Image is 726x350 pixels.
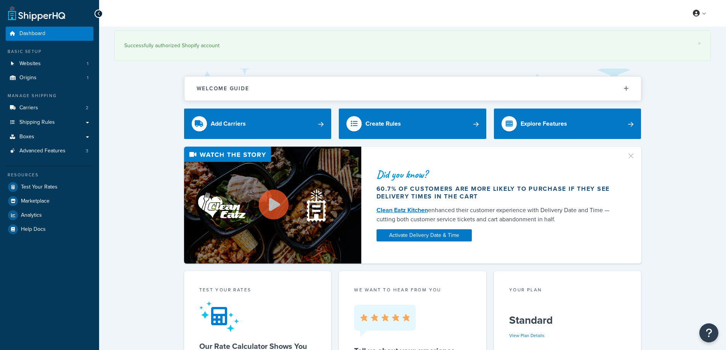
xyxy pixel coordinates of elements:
button: Welcome Guide [184,77,641,101]
span: Marketplace [21,198,50,205]
span: Test Your Rates [21,184,58,190]
a: Clean Eatz Kitchen [377,206,428,214]
a: Activate Delivery Date & Time [377,229,472,241]
span: 1 [87,61,88,67]
p: we want to hear from you [354,286,471,293]
li: Carriers [6,101,93,115]
span: Advanced Features [19,148,66,154]
span: Dashboard [19,30,45,37]
li: Advanced Features [6,144,93,158]
a: Carriers2 [6,101,93,115]
div: 60.7% of customers are more likely to purchase if they see delivery times in the cart [377,185,617,200]
a: Help Docs [6,222,93,236]
div: Basic Setup [6,48,93,55]
a: Test Your Rates [6,180,93,194]
span: Analytics [21,212,42,219]
a: Boxes [6,130,93,144]
a: Websites1 [6,57,93,71]
div: Manage Shipping [6,93,93,99]
a: Dashboard [6,27,93,41]
a: Create Rules [339,109,486,139]
a: × [698,40,701,46]
div: Resources [6,172,93,178]
a: Shipping Rules [6,115,93,129]
a: View Plan Details [509,332,545,339]
div: enhanced their customer experience with Delivery Date and Time — cutting both customer service ti... [377,206,617,224]
span: 1 [87,75,88,81]
div: Successfully authorized Shopify account [124,40,701,51]
span: 3 [86,148,88,154]
div: Explore Features [521,118,567,129]
a: Origins1 [6,71,93,85]
li: Origins [6,71,93,85]
a: Marketplace [6,194,93,208]
span: Boxes [19,134,34,140]
a: Explore Features [494,109,641,139]
button: Open Resource Center [699,323,718,342]
a: Advanced Features3 [6,144,93,158]
h5: Standard [509,314,626,326]
li: Websites [6,57,93,71]
img: Video thumbnail [184,147,361,264]
span: Origins [19,75,37,81]
span: 2 [86,105,88,111]
h2: Welcome Guide [197,86,249,91]
div: Add Carriers [211,118,246,129]
div: Create Rules [365,118,401,129]
span: Help Docs [21,226,46,233]
div: Test your rates [199,286,316,295]
div: Your Plan [509,286,626,295]
a: Analytics [6,208,93,222]
span: Shipping Rules [19,119,55,126]
div: Did you know? [377,169,617,180]
span: Websites [19,61,41,67]
span: Carriers [19,105,38,111]
a: Add Carriers [184,109,332,139]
